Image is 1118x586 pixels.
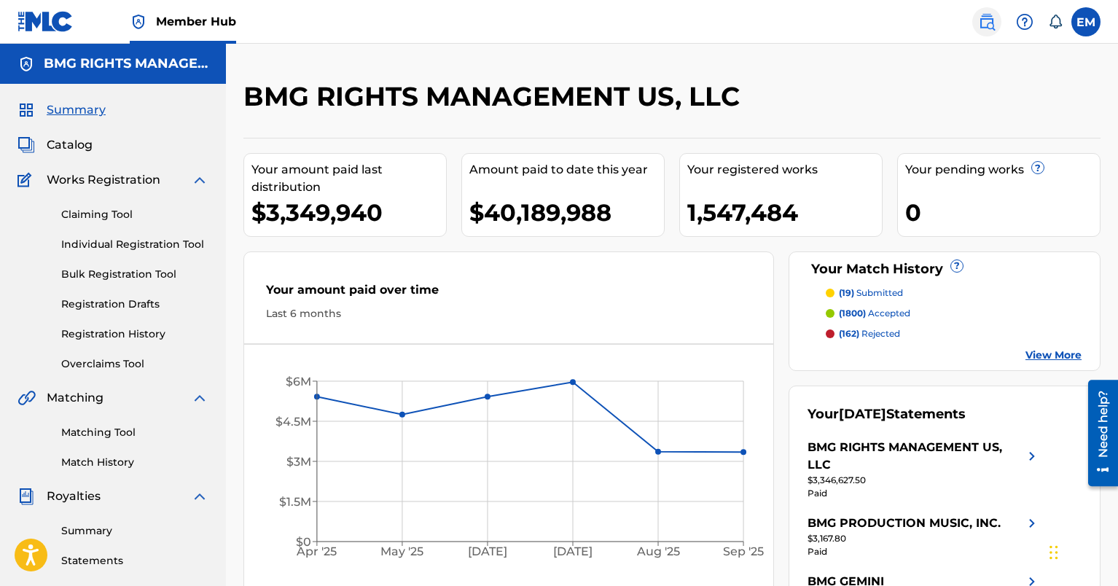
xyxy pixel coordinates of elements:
a: BMG RIGHTS MANAGEMENT US, LLCright chevron icon$3,346,627.50Paid [808,439,1041,500]
a: Summary [61,523,208,539]
a: Bulk Registration Tool [61,267,208,282]
tspan: Sep '25 [724,545,765,559]
a: Statements [61,553,208,569]
tspan: $0 [296,535,311,549]
tspan: $6M [286,375,311,388]
img: MLC Logo [17,11,74,32]
div: Help [1010,7,1039,36]
span: ? [951,260,963,272]
img: help [1016,13,1033,31]
span: Matching [47,389,103,407]
span: (19) [839,287,854,298]
h2: BMG RIGHTS MANAGEMENT US, LLC [243,80,747,113]
tspan: Apr '25 [297,545,337,559]
a: CatalogCatalog [17,136,93,154]
div: Your amount paid last distribution [251,161,446,196]
tspan: Aug '25 [636,545,680,559]
div: Your Match History [808,259,1082,279]
p: rejected [839,327,900,340]
h5: BMG RIGHTS MANAGEMENT US, LLC [44,55,208,72]
iframe: Chat Widget [1045,516,1118,586]
tspan: $4.5M [275,415,311,429]
div: Paid [808,545,1041,558]
span: [DATE] [839,406,886,422]
div: Last 6 months [266,306,751,321]
span: Works Registration [47,171,160,189]
p: submitted [839,286,903,300]
img: right chevron icon [1023,515,1041,532]
img: Accounts [17,55,35,73]
a: SummarySummary [17,101,106,119]
div: $3,349,940 [251,196,446,229]
iframe: Resource Center [1077,375,1118,492]
a: Matching Tool [61,425,208,440]
div: User Menu [1071,7,1101,36]
a: BMG PRODUCTION MUSIC, INC.right chevron icon$3,167.80Paid [808,515,1041,558]
span: Member Hub [156,13,236,30]
div: Paid [808,487,1041,500]
div: Amount paid to date this year [469,161,664,179]
div: Drag [1049,531,1058,574]
div: Your registered works [687,161,882,179]
span: (162) [839,328,859,339]
a: Claiming Tool [61,207,208,222]
span: ? [1032,162,1044,173]
span: Royalties [47,488,101,505]
span: Catalog [47,136,93,154]
a: (1800) accepted [826,307,1082,320]
div: BMG RIGHTS MANAGEMENT US, LLC [808,439,1023,474]
img: expand [191,488,208,505]
img: Summary [17,101,35,119]
img: expand [191,171,208,189]
div: Your Statements [808,405,966,424]
div: Your amount paid over time [266,281,751,306]
img: Matching [17,389,36,407]
a: Registration History [61,327,208,342]
img: Royalties [17,488,35,505]
a: Public Search [972,7,1001,36]
div: $3,167.80 [808,532,1041,545]
img: Catalog [17,136,35,154]
tspan: [DATE] [554,545,593,559]
p: accepted [839,307,910,320]
span: (1800) [839,308,866,319]
a: Registration Drafts [61,297,208,312]
tspan: May '25 [381,545,424,559]
a: (19) submitted [826,286,1082,300]
a: Overclaims Tool [61,356,208,372]
img: right chevron icon [1023,439,1041,474]
tspan: $1.5M [279,495,311,509]
img: Works Registration [17,171,36,189]
a: Individual Registration Tool [61,237,208,252]
div: Your pending works [905,161,1100,179]
div: $3,346,627.50 [808,474,1041,487]
img: Top Rightsholder [130,13,147,31]
div: $40,189,988 [469,196,664,229]
div: 0 [905,196,1100,229]
img: expand [191,389,208,407]
img: search [978,13,996,31]
span: Summary [47,101,106,119]
tspan: [DATE] [468,545,507,559]
tspan: $3M [286,455,311,469]
div: Notifications [1048,15,1063,29]
a: Match History [61,455,208,470]
a: View More [1025,348,1082,363]
a: (162) rejected [826,327,1082,340]
div: 1,547,484 [687,196,882,229]
div: BMG PRODUCTION MUSIC, INC. [808,515,1001,532]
